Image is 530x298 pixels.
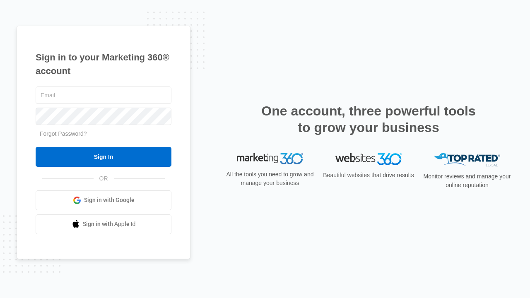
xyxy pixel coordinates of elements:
[94,174,114,183] span: OR
[335,153,402,165] img: Websites 360
[83,220,136,228] span: Sign in with Apple Id
[259,103,478,136] h2: One account, three powerful tools to grow your business
[36,87,171,104] input: Email
[36,50,171,78] h1: Sign in to your Marketing 360® account
[237,153,303,165] img: Marketing 360
[36,214,171,234] a: Sign in with Apple Id
[434,153,500,167] img: Top Rated Local
[421,172,513,190] p: Monitor reviews and manage your online reputation
[36,190,171,210] a: Sign in with Google
[322,171,415,180] p: Beautiful websites that drive results
[40,130,87,137] a: Forgot Password?
[36,147,171,167] input: Sign In
[84,196,135,204] span: Sign in with Google
[224,170,316,187] p: All the tools you need to grow and manage your business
